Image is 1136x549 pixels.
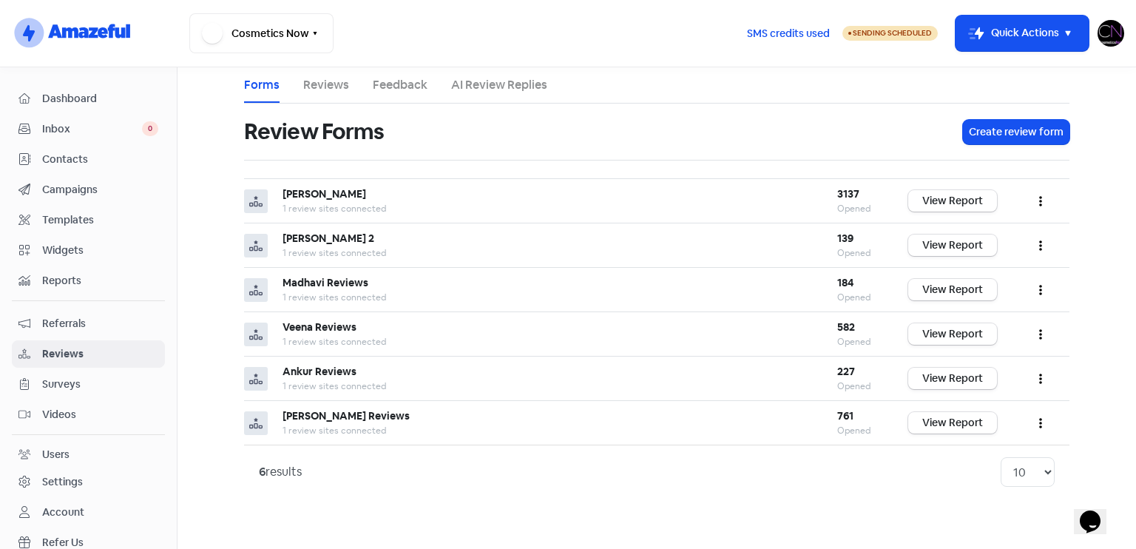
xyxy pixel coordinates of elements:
[837,320,855,334] b: 582
[189,13,334,53] button: Cosmetics Now
[837,246,879,260] div: Opened
[908,235,997,256] a: View Report
[908,279,997,300] a: View Report
[42,447,70,462] div: Users
[12,310,165,337] a: Referrals
[837,291,879,304] div: Opened
[837,409,853,422] b: 761
[283,409,410,422] b: [PERSON_NAME] Reviews
[908,323,997,345] a: View Report
[259,464,266,479] strong: 6
[283,425,386,437] span: 1 review sites connected
[12,146,165,173] a: Contacts
[963,120,1069,144] button: Create review form
[142,121,158,136] span: 0
[12,267,165,294] a: Reports
[837,335,879,348] div: Opened
[12,206,165,234] a: Templates
[837,202,879,215] div: Opened
[283,336,386,348] span: 1 review sites connected
[837,187,859,201] b: 3137
[12,468,165,496] a: Settings
[373,76,427,94] a: Feedback
[42,474,83,490] div: Settings
[747,26,830,41] span: SMS credits used
[283,365,356,378] b: Ankur Reviews
[837,232,853,245] b: 139
[42,505,84,520] div: Account
[42,182,158,198] span: Campaigns
[12,176,165,203] a: Campaigns
[283,247,386,259] span: 1 review sites connected
[12,371,165,398] a: Surveys
[244,76,280,94] a: Forms
[283,292,386,303] span: 1 review sites connected
[956,16,1089,51] button: Quick Actions
[42,243,158,258] span: Widgets
[837,424,879,437] div: Opened
[842,24,938,42] a: Sending Scheduled
[42,121,142,137] span: Inbox
[42,407,158,422] span: Videos
[42,273,158,289] span: Reports
[734,24,842,40] a: SMS credits used
[283,203,386,215] span: 1 review sites connected
[12,441,165,468] a: Users
[259,463,302,481] div: results
[451,76,547,94] a: AI Review Replies
[12,499,165,526] a: Account
[853,28,932,38] span: Sending Scheduled
[1098,20,1124,47] img: User
[42,152,158,167] span: Contacts
[283,276,368,289] b: Madhavi Reviews
[303,76,349,94] a: Reviews
[12,115,165,143] a: Inbox 0
[837,365,855,378] b: 227
[837,276,853,289] b: 184
[42,212,158,228] span: Templates
[42,91,158,107] span: Dashboard
[12,85,165,112] a: Dashboard
[42,377,158,392] span: Surveys
[244,108,384,155] h1: Review Forms
[42,316,158,331] span: Referrals
[908,368,997,389] a: View Report
[837,380,879,393] div: Opened
[283,232,374,245] b: [PERSON_NAME] 2
[12,401,165,428] a: Videos
[283,320,356,334] b: Veena Reviews
[283,380,386,392] span: 1 review sites connected
[908,412,997,434] a: View Report
[283,187,366,201] b: [PERSON_NAME]
[908,190,997,212] a: View Report
[12,340,165,368] a: Reviews
[12,237,165,264] a: Widgets
[1074,490,1121,534] iframe: chat widget
[42,346,158,362] span: Reviews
